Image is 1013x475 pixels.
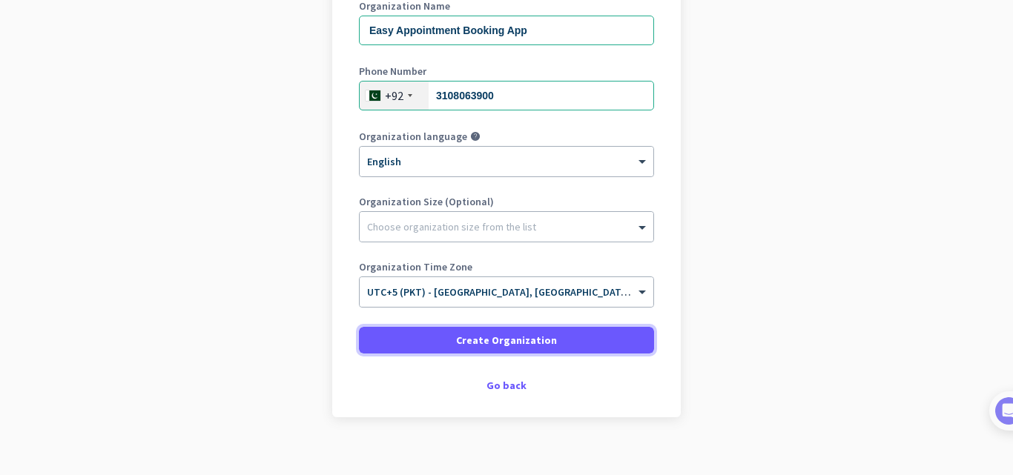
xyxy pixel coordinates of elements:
[359,1,654,11] label: Organization Name
[359,196,654,207] label: Organization Size (Optional)
[359,66,654,76] label: Phone Number
[359,327,654,353] button: Create Organization
[359,81,654,110] input: 21 23456789
[359,262,654,272] label: Organization Time Zone
[470,131,481,142] i: help
[359,380,654,391] div: Go back
[385,88,403,103] div: +92
[456,333,557,348] span: Create Organization
[359,131,467,142] label: Organization language
[359,16,654,45] input: What is the name of your organization?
